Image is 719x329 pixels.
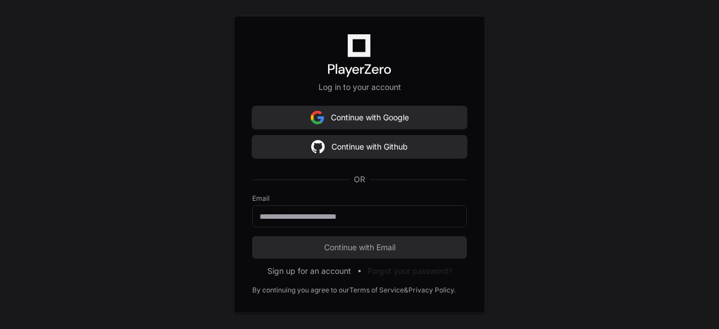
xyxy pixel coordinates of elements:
[368,265,452,277] button: Forgot your password?
[252,194,467,203] label: Email
[252,242,467,253] span: Continue with Email
[252,286,349,295] div: By continuing you agree to our
[349,174,370,185] span: OR
[408,286,456,295] a: Privacy Policy.
[349,286,404,295] a: Terms of Service
[252,236,467,259] button: Continue with Email
[252,136,467,158] button: Continue with Github
[267,265,351,277] button: Sign up for an account
[252,82,467,93] p: Log in to your account
[311,106,324,129] img: Sign in with google
[404,286,408,295] div: &
[311,136,325,158] img: Sign in with google
[252,106,467,129] button: Continue with Google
